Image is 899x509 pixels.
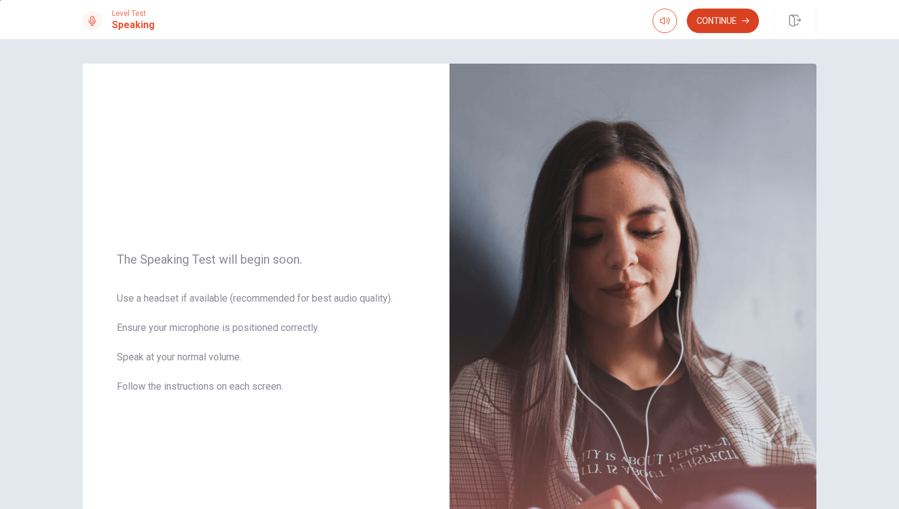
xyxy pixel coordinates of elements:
span: Level Test [112,9,155,18]
h1: Speaking [112,18,155,32]
span: The Speaking Test will begin soon. [117,252,415,267]
span: Use a headset if available (recommended for best audio quality). Ensure your microphone is positi... [117,291,415,409]
button: Continue [687,9,759,33]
